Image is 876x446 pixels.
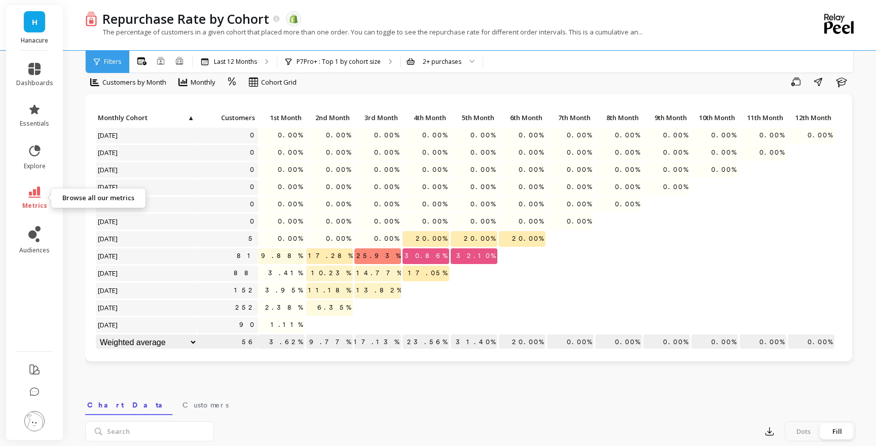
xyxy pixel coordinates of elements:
[517,197,545,212] span: 0.00%
[742,114,783,122] span: 11th Month
[757,145,786,160] span: 0.00%
[259,248,305,264] span: 9.88%
[691,110,738,125] p: 10th Month
[565,162,594,177] span: 0.00%
[96,128,121,143] span: [DATE]
[96,162,121,177] span: [DATE]
[308,114,350,122] span: 2nd Month
[354,266,404,281] span: 14.77%
[354,334,401,350] p: 17.13%
[98,114,187,122] span: Monthly Cohort
[403,334,449,350] p: 23.56%
[306,110,353,125] p: 2nd Month
[462,231,497,246] span: 20.00%
[372,214,401,229] span: 0.00%
[102,78,166,87] span: Customers by Month
[405,114,446,122] span: 4th Month
[403,248,449,264] span: 30.86%
[309,266,353,281] span: 10.23%
[85,421,214,441] input: Search
[197,110,258,125] p: Customers
[739,110,787,126] div: Toggle SortBy
[276,145,305,160] span: 0.00%
[324,145,353,160] span: 0.00%
[597,114,639,122] span: 8th Month
[95,110,143,126] div: Toggle SortBy
[451,110,497,125] p: 5th Month
[235,248,258,264] a: 81
[248,197,258,212] a: 0
[788,110,834,125] p: 12th Month
[354,110,401,125] p: 3rd Month
[643,110,691,126] div: Toggle SortBy
[565,128,594,143] span: 0.00%
[96,197,121,212] span: [DATE]
[499,110,545,125] p: 6th Month
[354,110,402,126] div: Toggle SortBy
[96,179,121,195] span: [DATE]
[613,145,642,160] span: 0.00%
[187,114,194,122] span: ▲
[263,283,305,298] span: 3.95%
[248,214,258,229] a: 0
[565,214,594,229] span: 0.00%
[354,248,403,264] span: 25.93%
[787,110,835,126] div: Toggle SortBy
[757,128,786,143] span: 0.00%
[315,300,353,315] span: 6.35%
[788,334,834,350] p: 0.00%
[232,266,258,281] a: 88
[547,110,594,125] p: 7th Month
[96,110,197,125] p: Monthly Cohort
[547,334,594,350] p: 0.00%
[402,110,450,126] div: Toggle SortBy
[258,110,305,125] p: 1st Month
[709,128,738,143] span: 0.00%
[263,300,305,315] span: 2.38%
[468,128,497,143] span: 0.00%
[372,197,401,212] span: 0.00%
[468,197,497,212] span: 0.00%
[214,58,257,66] p: Last 12 Months
[510,231,545,246] span: 20.00%
[96,231,121,246] span: [DATE]
[258,110,306,126] div: Toggle SortBy
[517,214,545,229] span: 0.00%
[517,179,545,195] span: 0.00%
[661,145,690,160] span: 0.00%
[16,36,53,45] p: Hanacure
[709,162,738,177] span: 0.00%
[324,231,353,246] span: 0.00%
[740,334,786,350] p: 0.00%
[85,11,97,26] img: header icon
[16,79,53,87] span: dashboards
[420,162,449,177] span: 0.00%
[468,145,497,160] span: 0.00%
[613,197,642,212] span: 0.00%
[354,283,404,298] span: 13.82%
[96,283,121,298] span: [DATE]
[565,179,594,195] span: 0.00%
[276,197,305,212] span: 0.00%
[102,10,269,27] p: Repurchase Rate by Cohort
[96,300,121,315] span: [DATE]
[191,78,215,87] span: Monthly
[182,400,229,410] span: Customers
[324,197,353,212] span: 0.00%
[96,214,121,229] span: [DATE]
[324,179,353,195] span: 0.00%
[691,334,738,350] p: 0.00%
[96,145,121,160] span: [DATE]
[87,400,170,410] span: Chart Data
[517,128,545,143] span: 0.00%
[420,197,449,212] span: 0.00%
[289,14,298,23] img: api.shopify.svg
[565,197,594,212] span: 0.00%
[740,110,786,125] p: 11th Month
[372,179,401,195] span: 0.00%
[517,162,545,177] span: 0.00%
[197,334,258,350] p: 56
[454,248,497,264] span: 32.10%
[691,110,739,126] div: Toggle SortBy
[453,114,494,122] span: 5th Month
